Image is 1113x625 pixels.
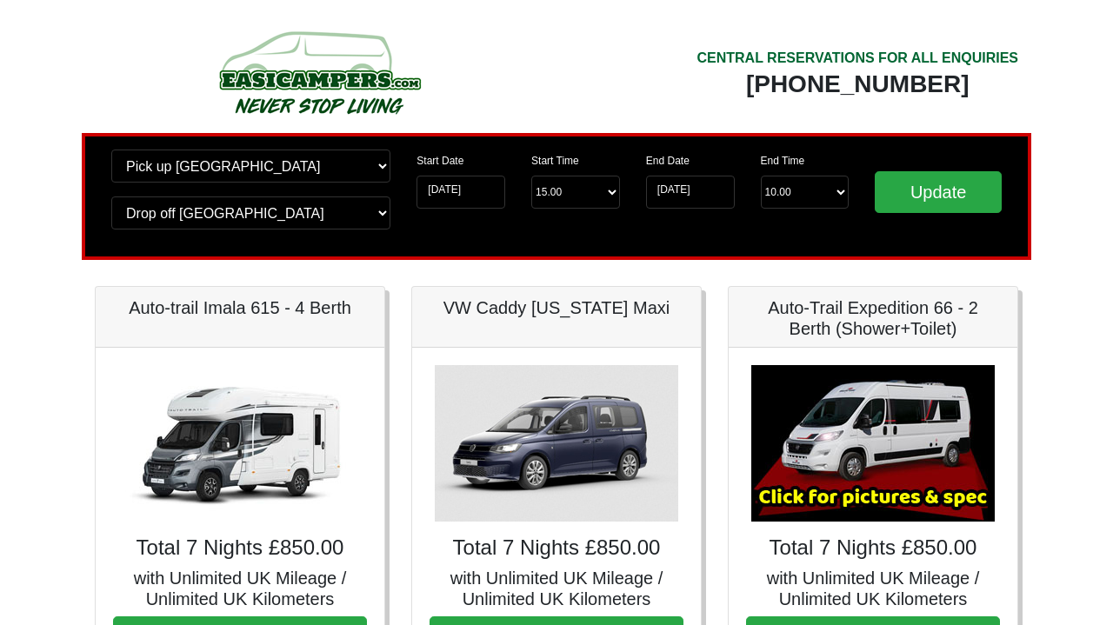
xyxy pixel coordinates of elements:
[751,365,995,522] img: Auto-Trail Expedition 66 - 2 Berth (Shower+Toilet)
[417,153,463,169] label: Start Date
[435,365,678,522] img: VW Caddy California Maxi
[875,171,1002,213] input: Update
[430,568,683,609] h5: with Unlimited UK Mileage / Unlimited UK Kilometers
[118,365,362,522] img: Auto-trail Imala 615 - 4 Berth
[696,69,1018,100] div: [PHONE_NUMBER]
[113,297,367,318] h5: Auto-trail Imala 615 - 4 Berth
[646,153,690,169] label: End Date
[430,535,683,561] h4: Total 7 Nights £850.00
[746,297,1000,339] h5: Auto-Trail Expedition 66 - 2 Berth (Shower+Toilet)
[154,24,484,120] img: campers-checkout-logo.png
[430,297,683,318] h5: VW Caddy [US_STATE] Maxi
[113,535,367,561] h4: Total 7 Nights £850.00
[646,176,735,209] input: Return Date
[531,153,579,169] label: Start Time
[113,568,367,609] h5: with Unlimited UK Mileage / Unlimited UK Kilometers
[696,48,1018,69] div: CENTRAL RESERVATIONS FOR ALL ENQUIRIES
[746,568,1000,609] h5: with Unlimited UK Mileage / Unlimited UK Kilometers
[746,535,1000,561] h4: Total 7 Nights £850.00
[761,153,805,169] label: End Time
[417,176,505,209] input: Start Date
